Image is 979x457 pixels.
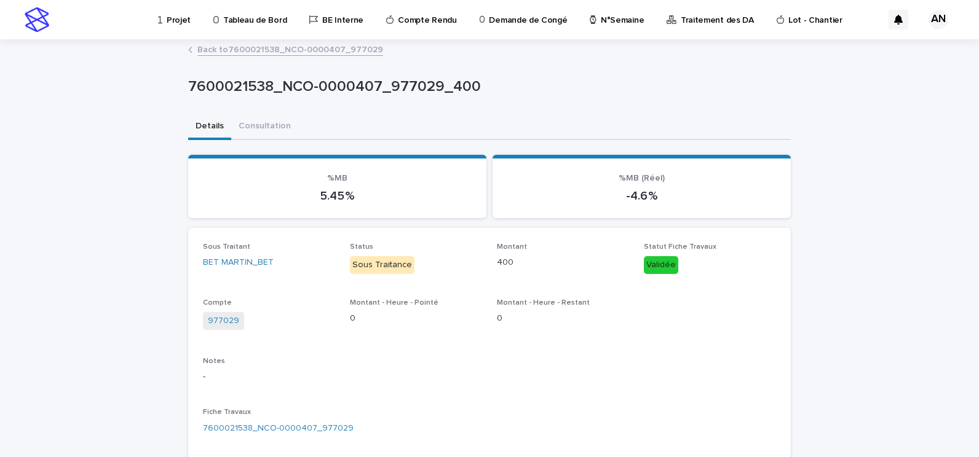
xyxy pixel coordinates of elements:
[203,299,232,307] span: Compte
[497,312,629,325] p: 0
[644,243,716,251] span: Statut Fiche Travaux
[350,312,482,325] p: 0
[231,114,298,140] button: Consultation
[203,256,274,269] a: BET MARTIN_BET
[497,299,590,307] span: Montant - Heure - Restant
[619,174,665,182] span: %MB (Réel)
[350,243,373,251] span: Status
[644,256,678,274] div: Validée
[497,256,629,269] p: 400
[25,7,49,32] img: stacker-logo-s-only.png
[350,256,414,274] div: Sous Traitance
[497,243,527,251] span: Montant
[203,243,250,251] span: Sous Traitant
[507,189,776,203] p: -4.6 %
[208,314,239,327] a: 977029
[203,189,472,203] p: 5.45 %
[203,357,225,365] span: Notes
[929,10,948,29] div: AN
[203,408,251,416] span: Fiche Travaux
[188,114,231,140] button: Details
[327,174,347,182] span: %MB
[203,422,354,435] a: 7600021538_NCO-0000407_977029
[203,370,776,383] p: -
[197,42,383,56] a: Back to7600021538_NCO-0000407_977029
[350,299,438,307] span: Montant - Heure - Pointé
[188,78,786,96] p: 7600021538_NCO-0000407_977029_400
